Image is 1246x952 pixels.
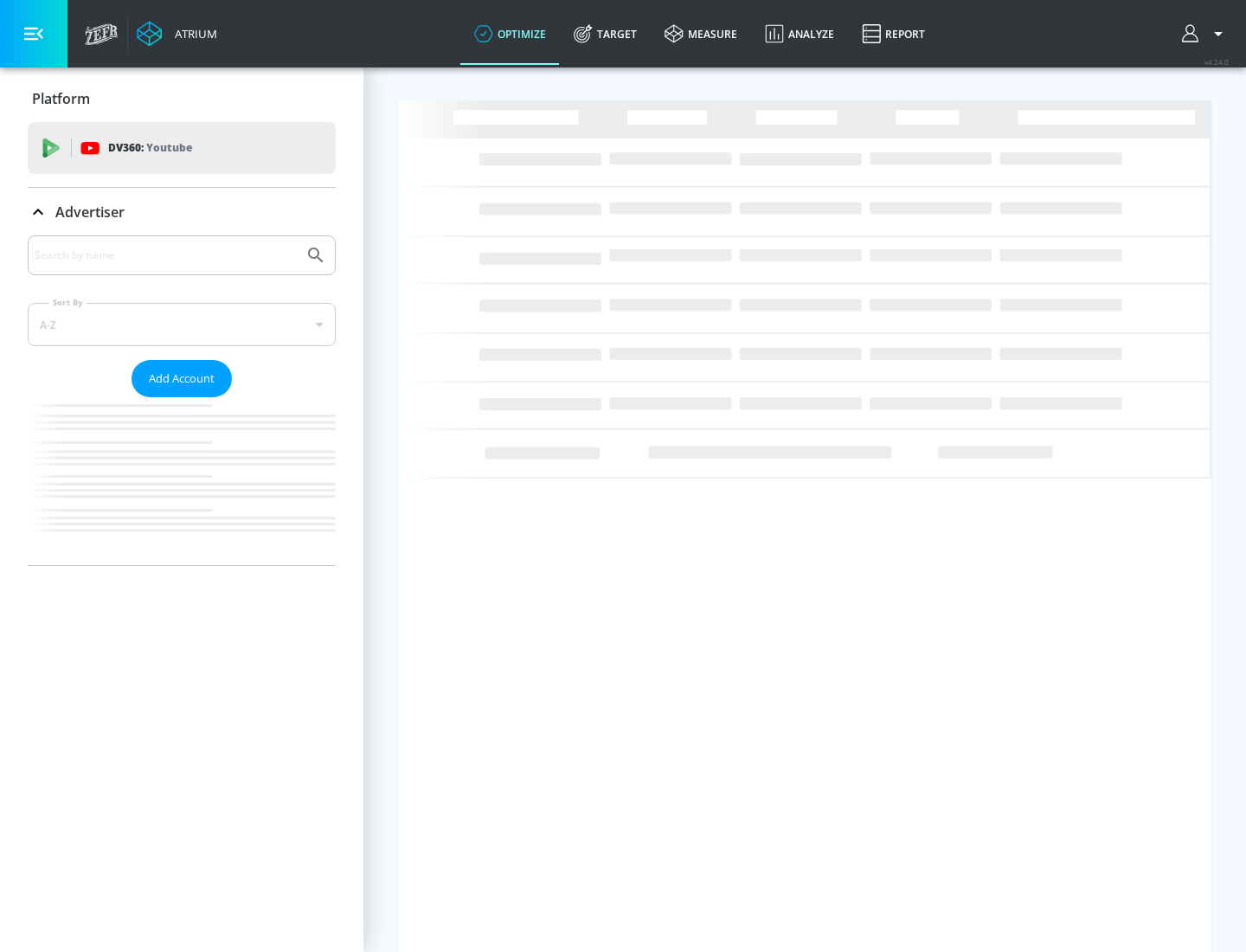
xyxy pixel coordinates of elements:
a: Atrium [137,21,217,47]
a: measure [651,3,751,65]
label: Sort By [49,297,87,308]
button: Add Account [132,360,232,397]
a: Analyze [751,3,848,65]
span: Add Account [149,369,215,389]
div: Advertiser [28,235,336,565]
a: optimize [460,3,560,65]
a: Target [560,3,651,65]
div: Atrium [168,26,217,42]
input: Search by name [35,244,297,267]
div: Advertiser [28,188,336,236]
div: DV360: Youtube [28,122,336,174]
p: Advertiser [55,203,125,222]
span: v 4.24.0 [1204,57,1229,67]
p: Youtube [146,138,192,157]
p: DV360: [108,138,192,158]
nav: list of Advertiser [28,397,336,565]
div: A-Z [28,303,336,346]
p: Platform [32,89,90,108]
a: Report [848,3,939,65]
div: Platform [28,74,336,123]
